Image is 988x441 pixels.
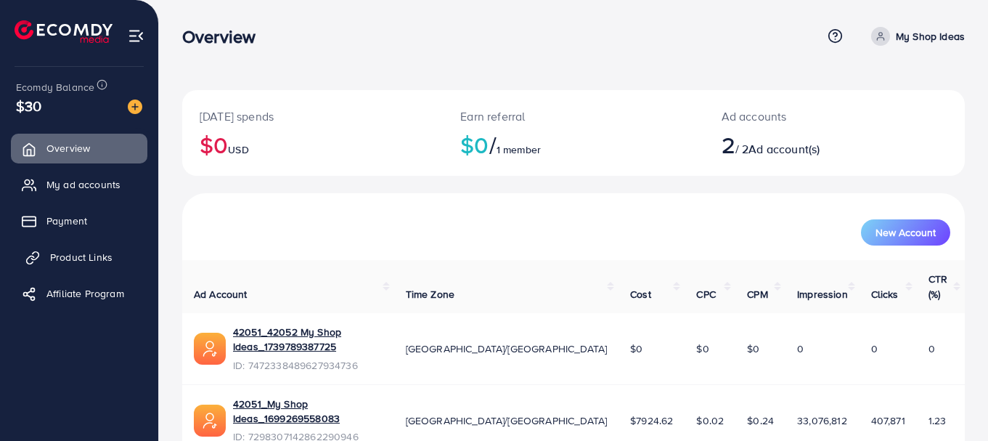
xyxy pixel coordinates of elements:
[233,397,383,426] a: 42051_My Shop Ideas_1699269558083
[11,206,147,235] a: Payment
[696,413,724,428] span: $0.02
[630,413,673,428] span: $7924.62
[194,333,226,365] img: ic-ads-acc.e4c84228.svg
[16,80,94,94] span: Ecomdy Balance
[11,243,147,272] a: Product Links
[406,341,608,356] span: [GEOGRAPHIC_DATA]/[GEOGRAPHIC_DATA]
[489,128,497,161] span: /
[797,287,848,302] span: Impression
[406,413,608,428] span: [GEOGRAPHIC_DATA]/[GEOGRAPHIC_DATA]
[871,287,899,302] span: Clicks
[233,325,383,355] a: 42051_42052 My Shop Ideas_1739789387725
[871,341,878,356] span: 0
[460,131,686,158] h2: $0
[497,142,541,157] span: 1 member
[722,108,883,125] p: Ad accounts
[630,341,642,356] span: $0
[896,28,965,45] p: My Shop Ideas
[630,287,651,302] span: Cost
[747,341,759,356] span: $0
[861,219,950,246] button: New Account
[797,413,847,428] span: 33,076,812
[200,108,425,125] p: [DATE] spends
[200,131,425,158] h2: $0
[128,28,144,44] img: menu
[696,287,715,302] span: CPC
[228,142,248,157] span: USD
[46,214,87,228] span: Payment
[865,27,965,46] a: My Shop Ideas
[182,26,267,47] h3: Overview
[46,177,121,192] span: My ad accounts
[871,413,905,428] span: 407,871
[748,141,820,157] span: Ad account(s)
[11,134,147,163] a: Overview
[15,20,113,43] img: logo
[50,250,113,264] span: Product Links
[460,108,686,125] p: Earn referral
[194,287,248,302] span: Ad Account
[928,272,947,301] span: CTR (%)
[722,131,883,158] h2: / 2
[696,341,709,356] span: $0
[46,141,90,155] span: Overview
[233,358,383,373] span: ID: 7472338489627934736
[747,413,774,428] span: $0.24
[11,170,147,199] a: My ad accounts
[747,287,767,302] span: CPM
[926,376,977,430] iframe: Chat
[722,128,735,161] span: 2
[46,286,124,301] span: Affiliate Program
[875,227,936,238] span: New Account
[128,100,142,114] img: image
[11,279,147,308] a: Affiliate Program
[797,341,804,356] span: 0
[406,287,454,302] span: Time Zone
[194,405,226,437] img: ic-ads-acc.e4c84228.svg
[928,341,935,356] span: 0
[16,95,41,116] span: $30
